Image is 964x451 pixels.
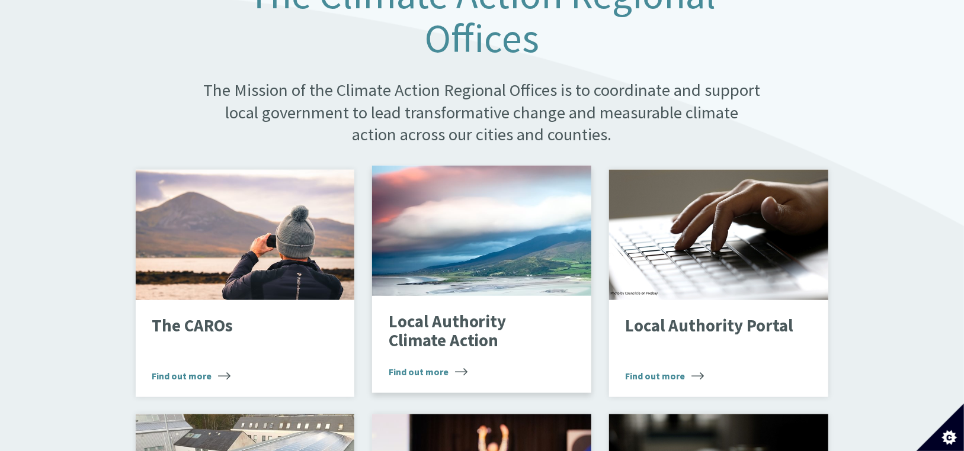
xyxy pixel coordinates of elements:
p: Local Authority Portal [626,317,794,336]
p: The CAROs [152,317,320,336]
button: Set cookie preferences [917,404,964,451]
span: Find out more [152,369,230,383]
a: Local Authority Portal Find out more [609,170,828,397]
p: The Mission of the Climate Action Regional Offices is to coordinate and support local government ... [202,79,762,146]
span: Find out more [626,369,704,383]
p: Local Authority Climate Action [389,313,557,350]
a: The CAROs Find out more [136,170,355,397]
span: Find out more [389,365,467,379]
a: Local Authority Climate Action Find out more [372,166,591,393]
